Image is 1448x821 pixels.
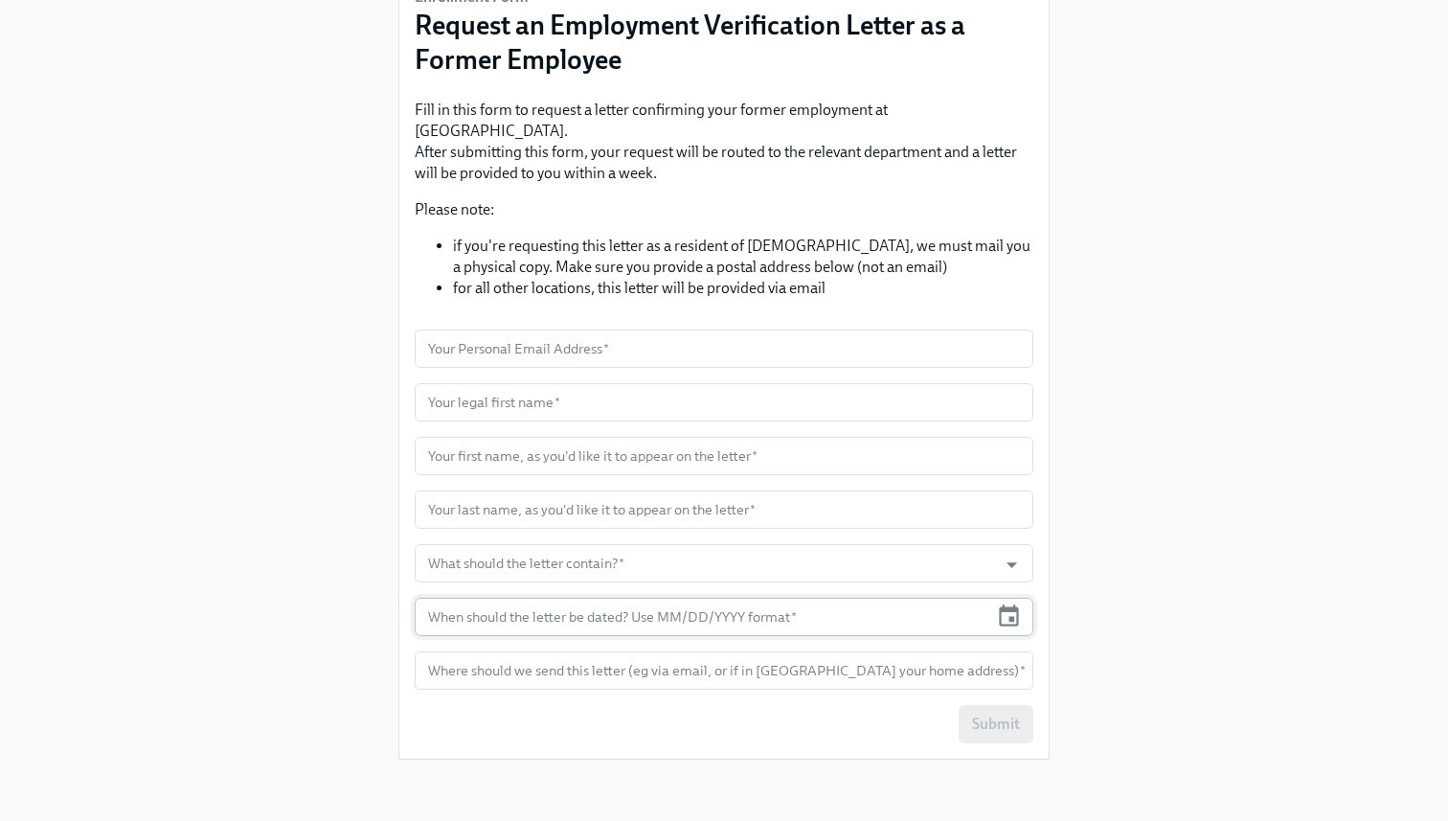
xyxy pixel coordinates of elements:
p: Please note: [415,199,1033,220]
li: for all other locations, this letter will be provided via email [453,278,1033,299]
h3: Request an Employment Verification Letter as a Former Employee [415,8,1033,77]
input: MM/DD/YYYY [415,598,988,636]
li: if you're requesting this letter as a resident of [DEMOGRAPHIC_DATA], we must mail you a physical... [453,236,1033,278]
button: Open [997,550,1027,580]
p: Fill in this form to request a letter confirming your former employment at [GEOGRAPHIC_DATA]. Aft... [415,100,1033,184]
